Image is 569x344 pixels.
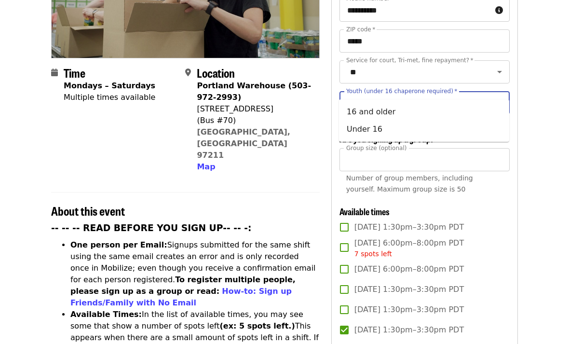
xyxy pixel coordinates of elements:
div: [STREET_ADDRESS] [197,103,312,115]
i: circle-info icon [495,6,503,15]
li: Under 16 [339,121,509,138]
i: calendar icon [51,68,58,77]
span: Number of group members, including yourself. Maximum group size is 50 [346,174,473,193]
span: [DATE] 6:00pm–8:00pm PDT [354,263,464,275]
strong: -- -- -- READ BEFORE YOU SIGN UP-- -- -: [51,223,252,233]
span: [DATE] 1:30pm–3:30pm PDT [354,221,464,233]
strong: One person per Email: [70,240,167,249]
i: map-marker-alt icon [185,68,191,77]
span: About this event [51,202,125,219]
strong: Mondays – Saturdays [64,81,155,90]
span: Map [197,162,215,171]
a: [GEOGRAPHIC_DATA], [GEOGRAPHIC_DATA] 97211 [197,127,290,160]
div: (Bus #70) [197,115,312,126]
span: Time [64,64,85,81]
li: 16 and older [339,103,509,121]
strong: To register multiple people, please sign up as a group or read: [70,275,296,296]
button: Clear [480,96,494,110]
button: Close [493,96,506,110]
button: Map [197,161,215,173]
label: Youth (under 16 chaperone required) [346,88,457,94]
span: Location [197,64,235,81]
strong: (ex: 5 spots left.) [219,321,295,330]
input: ZIP code [339,29,510,53]
span: Available times [339,205,390,218]
span: [DATE] 1:30pm–3:30pm PDT [354,324,464,336]
strong: Portland Warehouse (503-972-2993) [197,81,311,102]
span: [DATE] 1:30pm–3:30pm PDT [354,284,464,295]
label: Service for court, Tri-met, fine repayment? [346,57,474,63]
label: ZIP code [346,27,375,32]
li: Signups submitted for the same shift using the same email creates an error and is only recorded o... [70,239,320,309]
input: [object Object] [339,148,510,171]
button: Open [493,65,506,79]
div: Multiple times available [64,92,155,103]
span: Group size (optional) [346,144,406,151]
a: How-to: Sign up Friends/Family with No Email [70,287,292,307]
span: 7 spots left [354,250,392,258]
strong: Available Times: [70,310,142,319]
span: [DATE] 1:30pm–3:30pm PDT [354,304,464,316]
span: [DATE] 6:00pm–8:00pm PDT [354,237,464,259]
